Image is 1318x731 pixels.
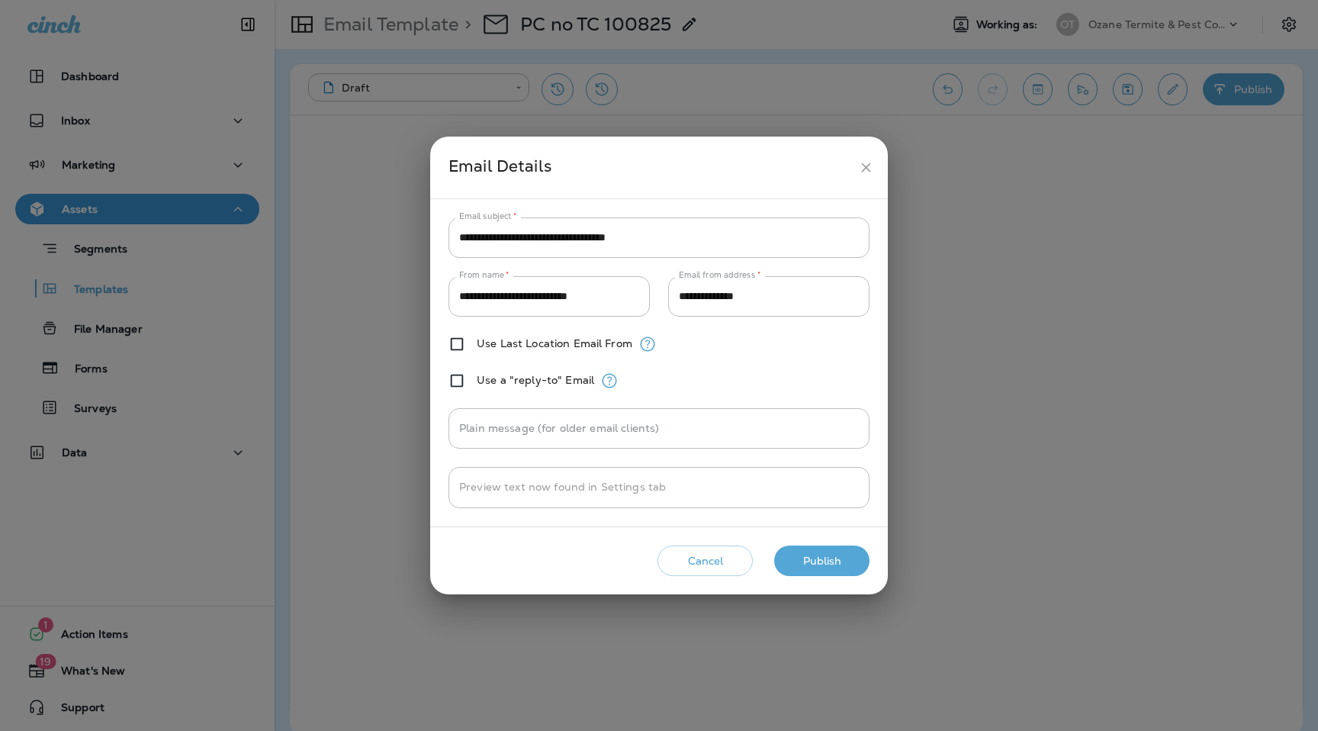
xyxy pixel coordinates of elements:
[459,269,510,281] label: From name
[657,546,753,577] button: Cancel
[477,337,632,349] label: Use Last Location Email From
[679,269,760,281] label: Email from address
[459,211,517,222] label: Email subject
[448,153,852,182] div: Email Details
[774,546,870,577] button: Publish
[477,374,594,386] label: Use a "reply-to" Email
[852,153,880,182] button: close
